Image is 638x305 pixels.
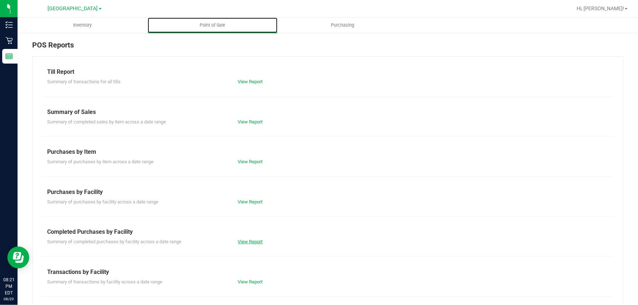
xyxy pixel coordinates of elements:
[238,119,263,125] a: View Report
[47,68,608,76] div: Till Report
[321,22,364,28] span: Purchasing
[47,228,608,236] div: Completed Purchases by Facility
[47,159,154,164] span: Summary of purchases by item across a date range
[32,39,623,56] div: POS Reports
[148,18,278,33] a: Point of Sale
[3,277,14,296] p: 08:21 PM EDT
[48,5,98,12] span: [GEOGRAPHIC_DATA]
[238,279,263,285] a: View Report
[47,188,608,197] div: Purchases by Facility
[47,79,121,84] span: Summary of transactions for all tills
[63,22,102,28] span: Inventory
[47,108,608,117] div: Summary of Sales
[278,18,408,33] a: Purchasing
[47,239,181,244] span: Summary of completed purchases by facility across a date range
[238,239,263,244] a: View Report
[47,119,166,125] span: Summary of completed sales by item across a date range
[5,53,13,60] inline-svg: Reports
[3,296,14,302] p: 08/20
[5,37,13,44] inline-svg: Retail
[47,148,608,156] div: Purchases by Item
[18,18,148,33] a: Inventory
[5,21,13,28] inline-svg: Inventory
[238,199,263,205] a: View Report
[190,22,235,28] span: Point of Sale
[238,159,263,164] a: View Report
[7,247,29,268] iframe: Resource center
[577,5,624,11] span: Hi, [PERSON_NAME]!
[47,199,158,205] span: Summary of purchases by facility across a date range
[47,268,608,277] div: Transactions by Facility
[238,79,263,84] a: View Report
[47,279,162,285] span: Summary of transactions by facility across a date range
